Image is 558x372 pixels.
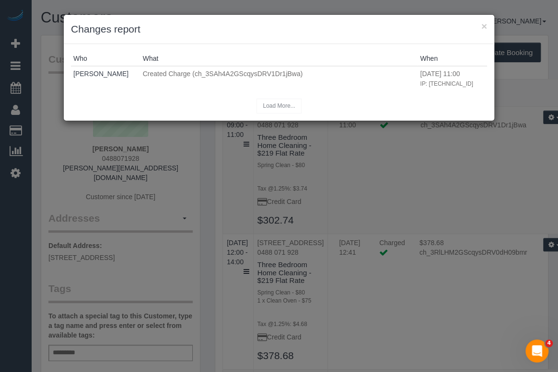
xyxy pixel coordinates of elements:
[71,22,487,36] h3: Changes report
[481,21,487,31] button: ×
[418,66,487,90] td: When
[420,80,473,87] small: IP: [TECHNICAL_ID]
[71,51,140,66] th: Who
[140,51,418,66] th: What
[64,15,494,121] sui-modal: Changes report
[143,70,303,78] span: Created Charge (ch_3SAh4A2GScqysDRV1Dr1jBwa)
[73,70,128,78] a: [PERSON_NAME]
[71,66,140,90] td: Who
[418,51,487,66] th: When
[140,66,418,90] td: What
[545,339,553,347] span: 4
[525,339,548,362] iframe: Intercom live chat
